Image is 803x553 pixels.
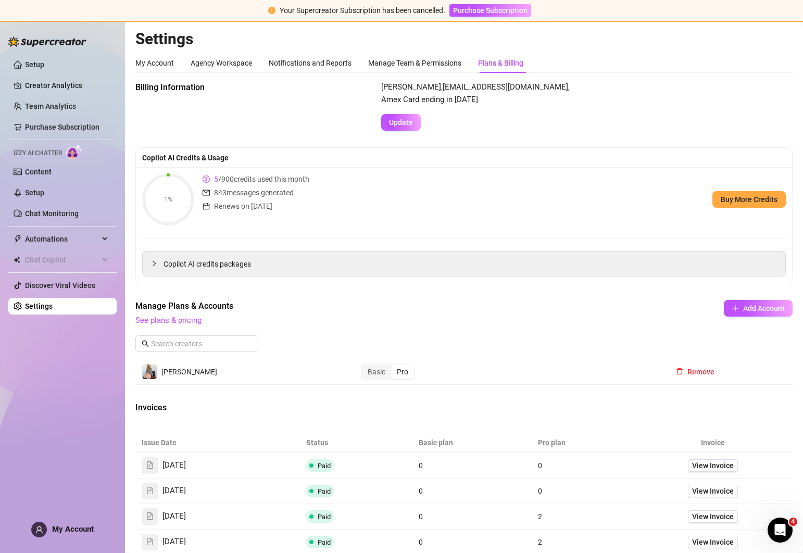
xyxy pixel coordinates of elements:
span: Add Account [743,304,785,312]
span: [DATE] [162,459,186,472]
span: search [142,340,149,347]
span: 2 [538,512,542,521]
span: calendar [203,200,210,212]
th: Pro plan [532,433,634,453]
a: Chat Monitoring [25,209,79,218]
div: Basic [362,365,391,379]
a: View Invoice [688,536,738,548]
a: See plans & pricing [135,316,202,325]
div: Pro [391,365,414,379]
a: Purchase Subscription [25,123,99,131]
div: Plans & Billing [478,57,523,69]
div: Notifications and Reports [269,57,352,69]
img: AI Chatter [66,144,82,159]
span: plus [732,305,739,312]
th: Issue Date [135,433,300,453]
button: Buy More Credits [712,191,786,208]
a: Team Analytics [25,102,76,110]
span: [PERSON_NAME] [161,368,217,376]
span: Copilot AI credits packages [164,258,777,270]
a: View Invoice [688,459,738,472]
div: Copilot AI credits packages [143,252,785,276]
a: View Invoice [688,510,738,523]
a: Setup [25,188,44,197]
span: dollar-circle [203,173,210,185]
span: 0 [538,461,542,470]
span: [DATE] [162,536,186,548]
span: thunderbolt [14,235,22,243]
span: file-text [146,512,154,520]
button: Remove [668,363,723,380]
span: Renews on [DATE] [214,200,272,212]
span: Paid [318,487,331,495]
span: [DATE] [162,485,186,497]
span: View Invoice [692,485,734,497]
div: My Account [135,57,174,69]
div: Manage Team & Permissions [368,57,461,69]
span: Billing Information [135,81,310,94]
span: 2 [538,538,542,546]
span: Paid [318,513,331,521]
span: My Account [52,524,94,534]
span: collapsed [151,260,157,267]
span: file-text [146,538,154,545]
span: Purchase Subscription [453,6,528,15]
span: Paid [318,538,331,546]
span: Invoices [135,401,310,414]
span: [DATE] [162,510,186,523]
span: 0 [538,487,542,495]
span: Your Supercreator Subscription has been cancelled. [280,6,445,15]
span: 0 [419,512,423,521]
th: Invoice [634,433,793,453]
button: Add Account [724,300,793,317]
span: View Invoice [692,511,734,522]
span: file-text [146,461,154,469]
span: Manage Plans & Accounts [135,300,653,312]
span: [PERSON_NAME] , [EMAIL_ADDRESS][DOMAIN_NAME] , Amex Card ending in [DATE] [381,81,570,106]
a: Setup [25,60,44,69]
a: Creator Analytics [25,77,108,94]
span: 0 [419,538,423,546]
span: View Invoice [692,460,734,471]
th: Basic plan [412,433,532,453]
span: 4 [789,518,797,526]
span: delete [676,368,683,375]
h2: Settings [135,29,793,49]
img: Chat Copilot [14,256,20,263]
span: Automations [25,231,99,247]
th: Status [300,433,412,453]
a: Discover Viral Videos [25,281,95,290]
img: hannah [142,365,157,379]
span: 843 messages generated [214,187,294,198]
a: View Invoice [688,485,738,497]
a: Settings [25,302,53,310]
span: Update [389,118,413,127]
span: / 900 credits used this month [214,173,309,185]
button: Update [381,114,421,131]
input: Search creators [151,338,244,349]
span: mail [203,187,210,198]
span: Chat Copilot [25,252,99,268]
a: Content [25,168,52,176]
span: Buy More Credits [721,195,777,204]
span: exclamation-circle [268,7,275,14]
div: Agency Workspace [191,57,252,69]
a: Purchase Subscription [449,6,531,15]
span: Izzy AI Chatter [14,148,62,158]
span: Paid [318,462,331,470]
iframe: Intercom live chat [768,518,793,543]
span: 1% [142,196,194,203]
span: user [35,526,43,534]
span: Remove [687,368,714,376]
div: segmented control [361,363,415,380]
button: Purchase Subscription [449,4,531,17]
span: 0 [419,487,423,495]
span: 5 [214,175,218,183]
div: Copilot AI Credits & Usage [142,152,786,164]
img: logo-BBDzfeDw.svg [8,36,86,47]
span: file-text [146,487,154,494]
span: View Invoice [692,536,734,548]
span: 0 [419,461,423,470]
